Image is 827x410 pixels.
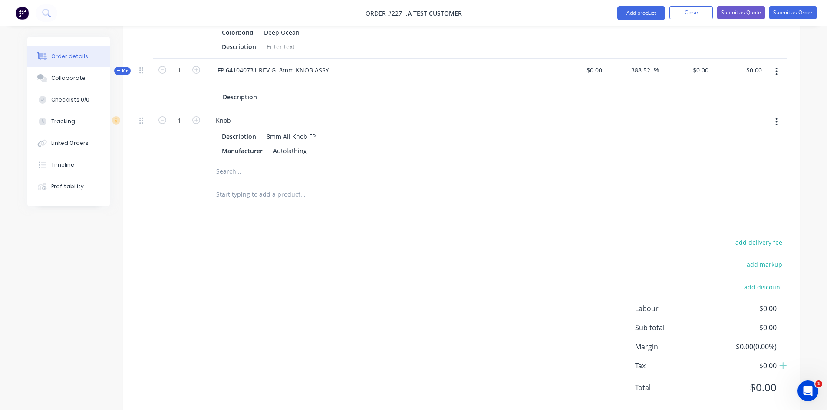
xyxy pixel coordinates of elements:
[216,186,389,203] input: Start typing to add a product...
[27,111,110,132] button: Tracking
[406,9,462,17] a: .a Test Customer
[218,40,260,53] div: Description
[51,74,86,82] div: Collaborate
[366,9,406,17] span: Order #227 -
[114,67,131,75] div: Kit
[797,380,818,401] iframe: Intercom live chat
[51,96,89,104] div: Checklists 0/0
[222,26,257,39] div: Colorbond
[815,380,822,387] span: 1
[740,281,787,292] button: add discount
[712,322,776,333] span: $0.00
[218,144,266,157] div: Manufacturer
[27,154,110,176] button: Timeline
[769,6,817,19] button: Submit as Order
[27,89,110,111] button: Checklists 0/0
[717,6,765,19] button: Submit as Quote
[635,303,712,314] span: Labour
[51,161,74,169] div: Timeline
[51,118,75,125] div: Tracking
[263,130,319,143] div: 8mm Ali Knob FP
[635,322,712,333] span: Sub total
[51,183,84,190] div: Profitability
[556,66,603,75] span: $0.00
[219,91,260,103] div: Description
[712,380,776,395] span: $0.00
[27,67,110,89] button: Collaborate
[260,26,300,39] div: Deep Ocean
[635,382,712,393] span: Total
[742,259,787,270] button: add markup
[51,52,88,60] div: Order details
[635,341,712,352] span: Margin
[218,130,260,143] div: Description
[16,7,29,20] img: Factory
[27,176,110,197] button: Profitability
[654,65,659,75] span: %
[209,64,336,76] div: .FP 641040731 REV G 8mm KNOB ASSY
[270,144,310,157] div: Autolathing
[27,46,110,67] button: Order details
[51,139,89,147] div: Linked Orders
[117,68,128,74] span: Kit
[712,341,776,352] span: $0.00 ( 0.00 %)
[669,6,713,19] button: Close
[216,163,389,180] input: Search...
[27,132,110,154] button: Linked Orders
[712,361,776,371] span: $0.00
[731,236,787,248] button: add delivery fee
[209,114,238,127] div: Knob
[712,303,776,314] span: $0.00
[635,361,712,371] span: Tax
[617,6,665,20] button: Add product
